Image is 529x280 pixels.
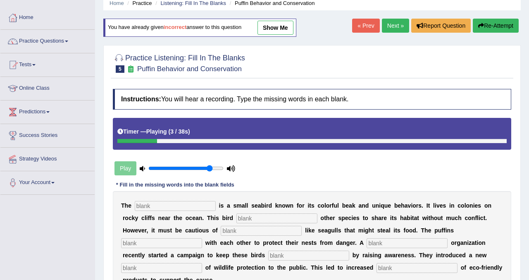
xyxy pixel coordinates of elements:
[165,215,168,221] b: a
[469,202,473,209] b: n
[0,77,95,98] a: Online Class
[473,202,475,209] b: i
[267,239,269,246] b: r
[377,227,381,234] b: s
[277,239,281,246] b: c
[230,239,234,246] b: h
[147,227,148,234] b: ,
[353,227,355,234] b: t
[135,227,138,234] b: e
[266,202,268,209] b: r
[145,227,147,234] b: r
[0,30,95,50] a: Practice Questions
[299,202,303,209] b: o
[167,227,170,234] b: s
[405,202,408,209] b: a
[434,227,438,234] b: p
[349,202,352,209] b: a
[296,239,298,246] b: r
[411,202,412,209] b: i
[261,202,265,209] b: b
[220,202,224,209] b: s
[251,202,255,209] b: s
[429,215,431,221] b: t
[188,227,192,234] b: a
[286,239,288,246] b: t
[365,202,369,209] b: d
[138,227,141,234] b: v
[408,202,411,209] b: v
[344,227,346,234] b: t
[125,202,129,209] b: h
[297,202,299,209] b: f
[382,19,409,33] a: Next »
[374,215,378,221] b: h
[416,202,418,209] b: r
[113,181,238,189] div: * Fill in the missing words into the blank fields
[440,202,443,209] b: e
[352,202,355,209] b: k
[484,202,488,209] b: o
[164,24,187,31] b: incorrect
[212,239,214,246] b: t
[125,215,129,221] b: o
[484,215,486,221] b: t
[168,215,170,221] b: r
[0,171,95,192] a: Your Account
[414,215,417,221] b: a
[422,215,427,221] b: w
[302,239,305,246] b: n
[321,227,324,234] b: e
[192,227,195,234] b: u
[240,239,242,246] b: t
[141,215,145,221] b: c
[245,239,249,246] b: e
[458,215,462,221] b: h
[372,227,374,234] b: t
[446,227,447,234] b: i
[205,239,210,246] b: w
[438,227,442,234] b: u
[263,239,267,246] b: p
[427,202,428,209] b: I
[268,202,272,209] b: d
[174,215,176,221] b: t
[441,215,443,221] b: t
[455,215,458,221] b: c
[216,215,219,221] b: s
[226,215,227,221] b: i
[388,202,391,209] b: e
[179,227,182,234] b: e
[341,215,345,221] b: p
[236,213,317,223] input: blank
[348,215,352,221] b: c
[269,239,272,246] b: o
[338,227,341,234] b: s
[236,239,240,246] b: o
[185,227,188,234] b: c
[393,215,397,221] b: s
[264,202,266,209] b: i
[207,215,211,221] b: T
[290,202,294,209] b: n
[257,21,293,35] a: show me
[308,239,312,246] b: s
[479,215,480,221] b: i
[163,227,167,234] b: u
[320,239,322,246] b: f
[465,202,466,209] b: l
[286,202,290,209] b: w
[141,227,145,234] b: e
[477,215,479,221] b: l
[211,215,214,221] b: h
[145,215,146,221] b: l
[197,227,199,234] b: i
[302,202,304,209] b: r
[219,202,220,209] b: i
[443,202,446,209] b: s
[158,227,163,234] b: m
[309,202,311,209] b: t
[401,202,405,209] b: h
[393,227,395,234] b: i
[312,239,314,246] b: t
